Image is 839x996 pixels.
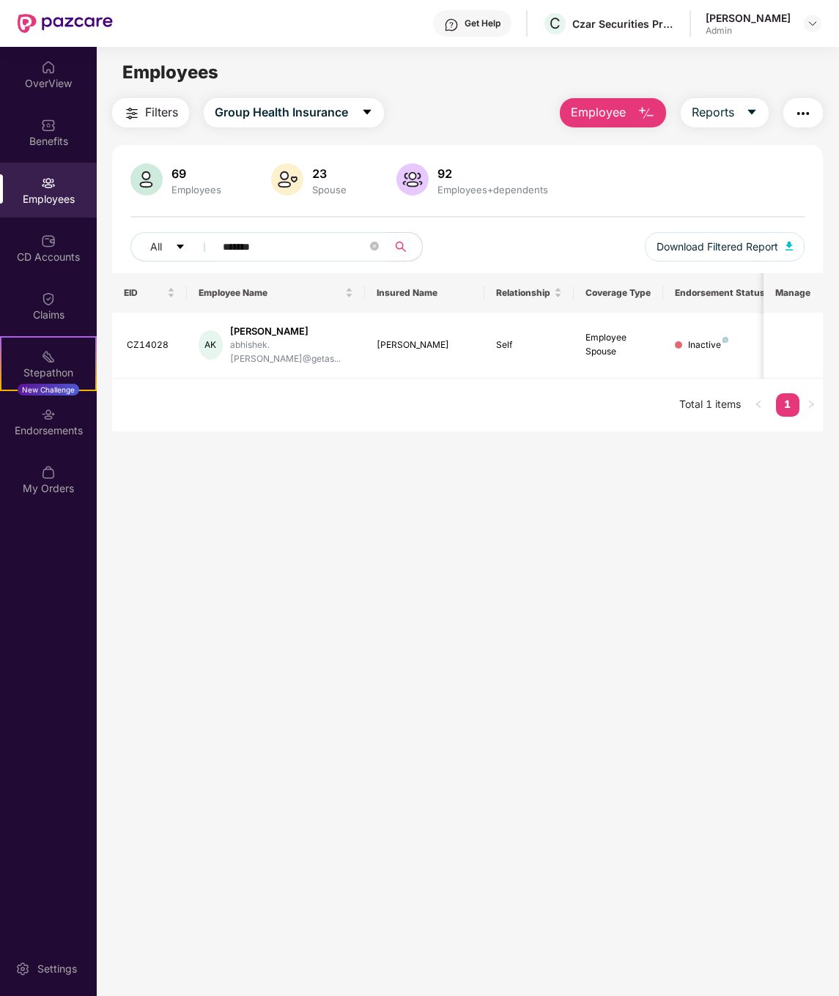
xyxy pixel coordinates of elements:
th: Relationship [484,273,574,313]
span: Download Filtered Report [657,239,778,255]
span: Employees [122,62,218,83]
th: EID [112,273,187,313]
button: Group Health Insurancecaret-down [204,98,384,127]
img: svg+xml;base64,PHN2ZyBpZD0iSG9tZSIgeG1sbnM9Imh0dHA6Ly93d3cudzMub3JnLzIwMDAvc3ZnIiB3aWR0aD0iMjAiIG... [41,60,56,75]
div: [PERSON_NAME] [706,11,791,25]
button: left [747,393,770,417]
button: Allcaret-down [130,232,220,261]
span: right [807,400,816,409]
img: svg+xml;base64,PHN2ZyBpZD0iTXlfT3JkZXJzIiBkYXRhLW5hbWU9Ik15IE9yZGVycyIgeG1sbnM9Imh0dHA6Ly93d3cudz... [41,465,56,480]
div: New Challenge [18,384,79,395]
button: right [799,393,823,417]
li: Previous Page [747,393,770,417]
span: All [150,239,162,255]
th: Employee Name [187,273,366,313]
span: caret-down [361,106,373,119]
div: [PERSON_NAME] [230,324,354,338]
span: Filters [145,103,178,122]
div: [PERSON_NAME] [377,338,473,352]
button: Filters [112,98,189,127]
img: svg+xml;base64,PHN2ZyBpZD0iQ0RfQWNjb3VudHMiIGRhdGEtbmFtZT0iQ0QgQWNjb3VudHMiIHhtbG5zPSJodHRwOi8vd3... [41,234,56,248]
img: svg+xml;base64,PHN2ZyBpZD0iRW5kb3JzZW1lbnRzIiB4bWxucz0iaHR0cDovL3d3dy53My5vcmcvMjAwMC9zdmciIHdpZH... [41,407,56,422]
div: 69 [169,166,224,181]
img: svg+xml;base64,PHN2ZyBpZD0iQmVuZWZpdHMiIHhtbG5zPSJodHRwOi8vd3d3LnczLm9yZy8yMDAwL3N2ZyIgd2lkdGg9Ij... [41,118,56,133]
span: close-circle [370,242,379,250]
button: Download Filtered Report [645,232,805,261]
img: svg+xml;base64,PHN2ZyB4bWxucz0iaHR0cDovL3d3dy53My5vcmcvMjAwMC9zdmciIHdpZHRoPSIyNCIgaGVpZ2h0PSIyNC... [794,105,812,122]
img: New Pazcare Logo [18,14,113,33]
img: svg+xml;base64,PHN2ZyB4bWxucz0iaHR0cDovL3d3dy53My5vcmcvMjAwMC9zdmciIHdpZHRoPSIyNCIgaGVpZ2h0PSIyNC... [123,105,141,122]
a: 1 [776,393,799,415]
div: Endorsement Status [675,287,800,299]
div: AK [199,330,223,360]
li: Total 1 items [679,393,741,417]
span: C [550,15,561,32]
div: Employee Spouse [585,331,651,359]
div: Stepathon [1,365,95,380]
span: Group Health Insurance [215,103,348,122]
span: Employee Name [199,287,343,299]
img: svg+xml;base64,PHN2ZyB4bWxucz0iaHR0cDovL3d3dy53My5vcmcvMjAwMC9zdmciIHhtbG5zOnhsaW5rPSJodHRwOi8vd3... [396,163,429,196]
div: Employees+dependents [435,184,551,196]
span: left [754,400,763,409]
img: svg+xml;base64,PHN2ZyB4bWxucz0iaHR0cDovL3d3dy53My5vcmcvMjAwMC9zdmciIHhtbG5zOnhsaW5rPSJodHRwOi8vd3... [130,163,163,196]
th: Manage [764,273,823,313]
li: Next Page [799,393,823,417]
span: close-circle [370,240,379,254]
th: Insured Name [365,273,484,313]
span: caret-down [746,106,758,119]
div: abhishek.[PERSON_NAME]@getas... [230,338,354,366]
div: 92 [435,166,551,181]
div: Admin [706,25,791,37]
div: 23 [309,166,350,181]
span: EID [124,287,164,299]
div: Employees [169,184,224,196]
div: Get Help [465,18,500,29]
span: Reports [692,103,734,122]
img: svg+xml;base64,PHN2ZyBpZD0iSGVscC0zMngzMiIgeG1sbnM9Imh0dHA6Ly93d3cudzMub3JnLzIwMDAvc3ZnIiB3aWR0aD... [444,18,459,32]
span: Employee [571,103,626,122]
button: search [386,232,423,261]
button: Reportscaret-down [681,98,769,127]
img: svg+xml;base64,PHN2ZyB4bWxucz0iaHR0cDovL3d3dy53My5vcmcvMjAwMC9zdmciIHhtbG5zOnhsaW5rPSJodHRwOi8vd3... [786,242,793,250]
div: Czar Securities Private Limited [572,17,675,31]
img: svg+xml;base64,PHN2ZyB4bWxucz0iaHR0cDovL3d3dy53My5vcmcvMjAwMC9zdmciIHdpZHRoPSI4IiBoZWlnaHQ9IjgiIH... [722,337,728,343]
span: caret-down [175,242,185,253]
th: Coverage Type [574,273,663,313]
button: Employee [560,98,666,127]
div: Spouse [309,184,350,196]
div: Inactive [688,338,728,352]
img: svg+xml;base64,PHN2ZyBpZD0iQ2xhaW0iIHhtbG5zPSJodHRwOi8vd3d3LnczLm9yZy8yMDAwL3N2ZyIgd2lkdGg9IjIwIi... [41,291,56,306]
img: svg+xml;base64,PHN2ZyBpZD0iRW1wbG95ZWVzIiB4bWxucz0iaHR0cDovL3d3dy53My5vcmcvMjAwMC9zdmciIHdpZHRoPS... [41,176,56,190]
div: Self [496,338,562,352]
img: svg+xml;base64,PHN2ZyB4bWxucz0iaHR0cDovL3d3dy53My5vcmcvMjAwMC9zdmciIHhtbG5zOnhsaW5rPSJodHRwOi8vd3... [271,163,303,196]
span: Relationship [496,287,551,299]
img: svg+xml;base64,PHN2ZyB4bWxucz0iaHR0cDovL3d3dy53My5vcmcvMjAwMC9zdmciIHhtbG5zOnhsaW5rPSJodHRwOi8vd3... [637,105,655,122]
li: 1 [776,393,799,417]
img: svg+xml;base64,PHN2ZyBpZD0iRHJvcGRvd24tMzJ4MzIiIHhtbG5zPSJodHRwOi8vd3d3LnczLm9yZy8yMDAwL3N2ZyIgd2... [807,18,818,29]
img: svg+xml;base64,PHN2ZyBpZD0iU2V0dGluZy0yMHgyMCIgeG1sbnM9Imh0dHA6Ly93d3cudzMub3JnLzIwMDAvc3ZnIiB3aW... [15,962,30,976]
span: search [386,241,415,253]
div: CZ14028 [127,338,175,352]
img: svg+xml;base64,PHN2ZyB4bWxucz0iaHR0cDovL3d3dy53My5vcmcvMjAwMC9zdmciIHdpZHRoPSIyMSIgaGVpZ2h0PSIyMC... [41,349,56,364]
div: Settings [33,962,81,976]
